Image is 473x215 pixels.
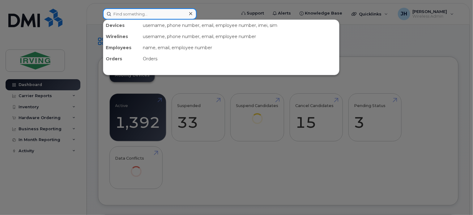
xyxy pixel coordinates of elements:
[103,31,140,42] div: Wirelines
[103,20,140,31] div: Devices
[140,20,339,31] div: username, phone number, email, employee number, imei, sim
[140,53,339,64] div: Orders
[140,31,339,42] div: username, phone number, email, employee number
[103,53,140,64] div: Orders
[140,42,339,53] div: name, email, employee number
[103,42,140,53] div: Employees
